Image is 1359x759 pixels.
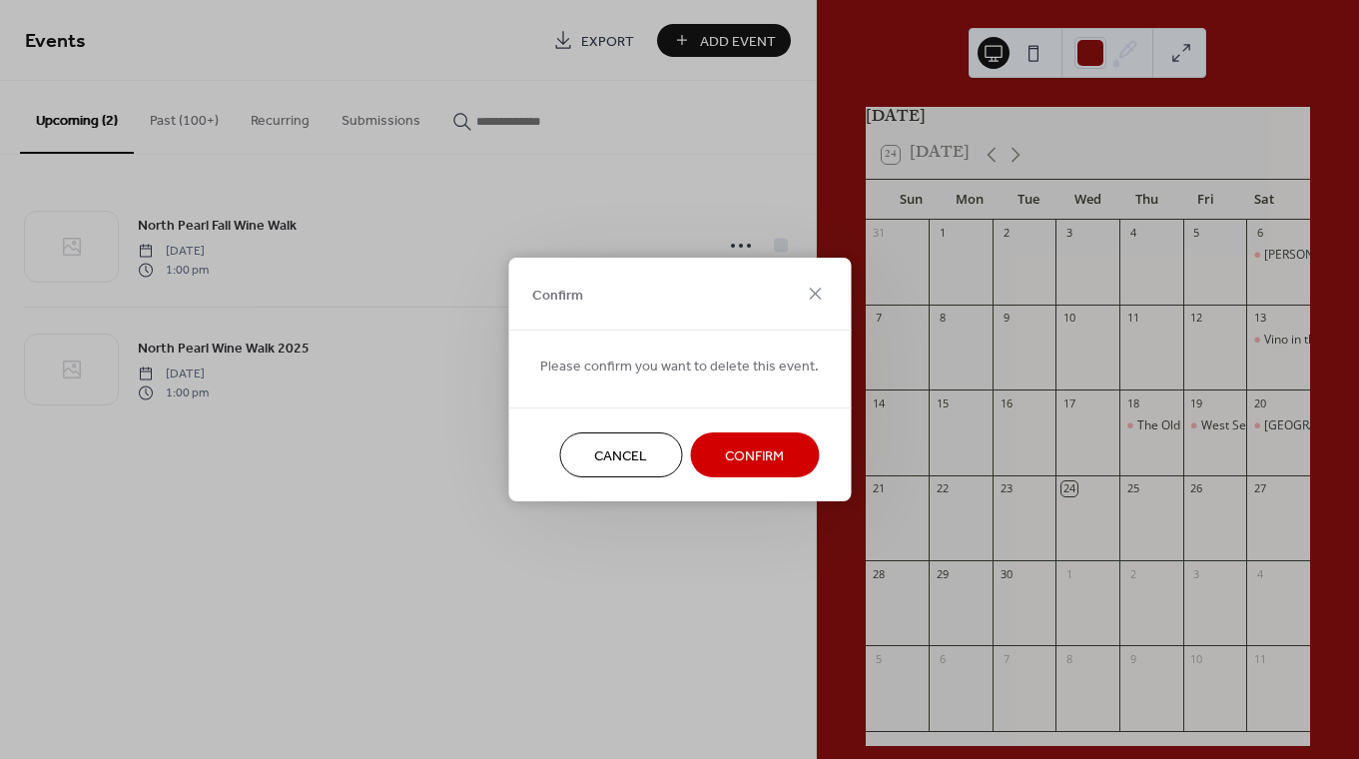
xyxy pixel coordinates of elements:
span: Please confirm you want to delete this event. [540,357,819,378]
button: Confirm [690,432,819,477]
span: Cancel [594,446,647,467]
button: Cancel [559,432,682,477]
span: Confirm [725,446,784,467]
span: Confirm [532,285,583,306]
